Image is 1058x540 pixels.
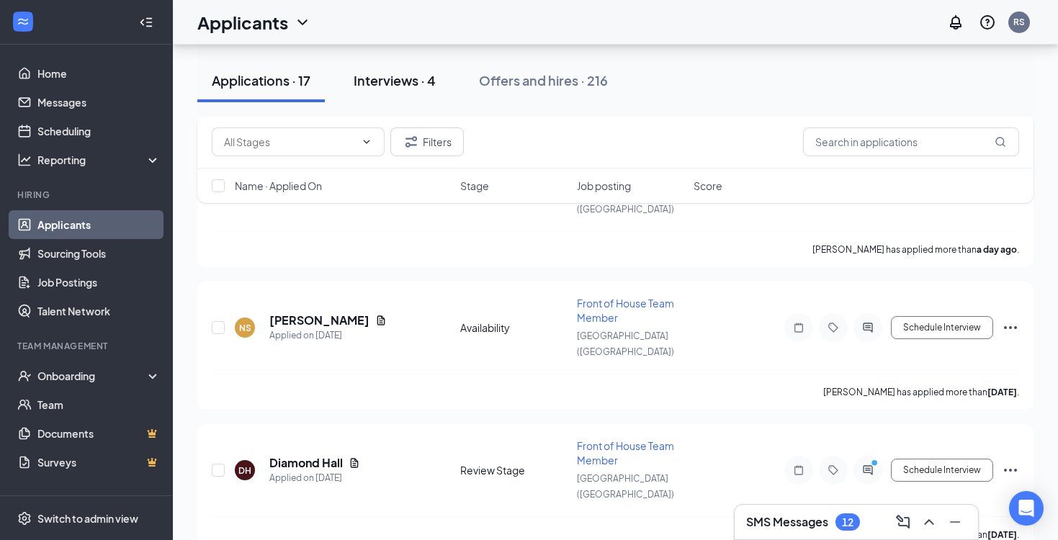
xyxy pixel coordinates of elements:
a: Home [37,59,161,88]
span: [GEOGRAPHIC_DATA] ([GEOGRAPHIC_DATA]) [577,473,674,500]
span: [GEOGRAPHIC_DATA] ([GEOGRAPHIC_DATA]) [577,330,674,357]
svg: Note [790,464,807,476]
div: Team Management [17,340,158,352]
svg: ActiveChat [859,464,877,476]
div: Applied on [DATE] [269,471,360,485]
svg: ComposeMessage [895,513,912,531]
input: All Stages [224,134,355,150]
svg: Notifications [947,14,964,31]
button: Filter Filters [390,127,464,156]
div: NS [239,322,251,334]
a: DocumentsCrown [37,419,161,448]
button: Minimize [943,510,967,534]
svg: QuestionInfo [979,14,996,31]
svg: ChevronDown [294,14,311,31]
svg: UserCheck [17,369,32,383]
svg: Tag [825,322,842,333]
svg: Minimize [946,513,964,531]
span: Front of House Team Member [577,439,674,467]
svg: Settings [17,511,32,526]
span: Stage [460,179,489,193]
svg: ActiveChat [859,322,877,333]
svg: Document [375,315,387,326]
span: Score [694,179,722,193]
div: DH [238,464,251,477]
a: SurveysCrown [37,448,161,477]
a: Job Postings [37,268,161,297]
svg: Ellipses [1002,462,1019,479]
div: RS [1013,16,1025,28]
svg: ChevronDown [361,136,372,148]
b: a day ago [977,244,1017,255]
button: ChevronUp [918,510,941,534]
button: ComposeMessage [892,510,915,534]
b: [DATE] [987,529,1017,540]
svg: PrimaryDot [868,459,885,470]
div: Switch to admin view [37,511,138,526]
input: Search in applications [803,127,1019,156]
span: Name · Applied On [235,179,322,193]
h5: [PERSON_NAME] [269,312,369,328]
button: Schedule Interview [891,459,993,482]
svg: Tag [825,464,842,476]
svg: Note [790,322,807,333]
h1: Applicants [197,10,288,35]
svg: Analysis [17,153,32,167]
div: Applications · 17 [212,71,310,89]
h3: SMS Messages [746,514,828,530]
p: [PERSON_NAME] has applied more than . [812,243,1019,256]
span: Job posting [577,179,631,193]
svg: Collapse [139,15,153,30]
p: [PERSON_NAME] has applied more than . [823,386,1019,398]
a: Sourcing Tools [37,239,161,268]
div: Availability [460,320,568,335]
svg: ChevronUp [920,513,938,531]
div: Review Stage [460,463,568,477]
svg: Filter [403,133,420,150]
svg: MagnifyingGlass [995,136,1006,148]
div: Offers and hires · 216 [479,71,608,89]
svg: Document [349,457,360,469]
span: Front of House Team Member [577,297,674,324]
div: Onboarding [37,369,148,383]
div: Reporting [37,153,161,167]
div: Open Intercom Messenger [1009,491,1044,526]
div: Interviews · 4 [354,71,436,89]
button: Schedule Interview [891,316,993,339]
div: Applied on [DATE] [269,328,387,343]
div: 12 [842,516,853,528]
a: Scheduling [37,117,161,145]
svg: Ellipses [1002,319,1019,336]
a: Messages [37,88,161,117]
div: Hiring [17,189,158,201]
b: [DATE] [987,387,1017,397]
a: Team [37,390,161,419]
a: Applicants [37,210,161,239]
a: Talent Network [37,297,161,325]
h5: Diamond Hall [269,455,343,471]
svg: WorkstreamLogo [16,14,30,29]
